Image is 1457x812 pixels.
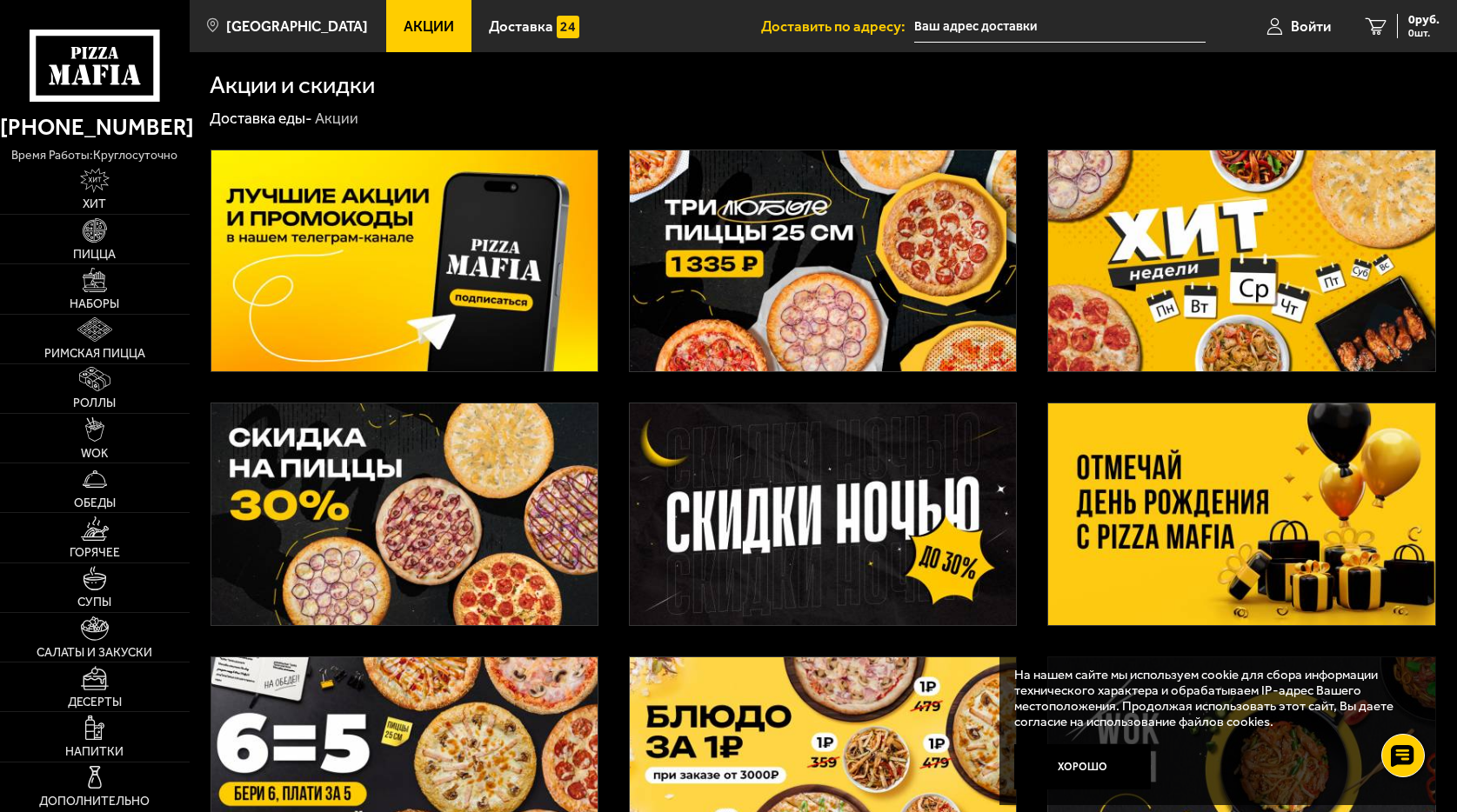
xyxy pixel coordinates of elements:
span: Акции [404,19,454,34]
h1: Акции и скидки [210,73,375,97]
span: Десерты [68,696,122,709]
span: Наборы [70,298,119,310]
span: Доставить по адресу: [761,19,914,34]
span: Хит [83,198,106,210]
span: Обеды [74,497,116,509]
p: На нашем сайте мы используем cookie для сбора информации технического характера и обрабатываем IP... [1014,667,1411,729]
input: Ваш адрес доставки [914,10,1206,43]
span: 0 руб. [1408,14,1440,26]
a: Доставка еды- [210,110,312,127]
span: [GEOGRAPHIC_DATA] [226,19,368,34]
span: Салаты и закуски [37,647,152,659]
span: Напитки [65,746,124,758]
img: 15daf4d41897b9f0e9f617042186c801.svg [557,16,579,38]
span: 0 шт. [1408,28,1440,38]
span: Дополнительно [39,795,150,808]
div: Акции [315,109,358,129]
span: WOK [81,448,108,460]
span: Доставка [489,19,553,34]
span: Войти [1291,19,1331,34]
span: Пицца [73,249,116,261]
span: Супы [77,596,111,609]
span: Горячее [70,547,120,559]
span: Роллы [73,397,116,409]
button: Хорошо [1014,744,1151,789]
span: Римская пицца [44,348,145,360]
